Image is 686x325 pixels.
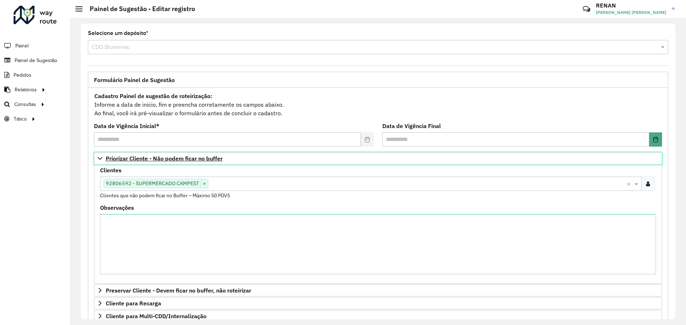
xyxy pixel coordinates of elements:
span: Painel de Sugestão [15,57,57,64]
a: Cliente para Recarga [94,297,662,309]
span: Tático [14,115,27,123]
h3: RENAN [596,2,666,9]
span: Pedidos [14,71,31,79]
span: Cliente para Multi-CDD/Internalização [106,313,207,319]
span: Consultas [14,101,36,108]
span: × [201,179,208,188]
a: Contato Rápido [579,1,594,17]
h2: Painel de Sugestão - Editar registro [83,5,195,13]
span: 92806592 - SUPERMERCADO CAMPEST [104,179,201,188]
span: Formulário Painel de Sugestão [94,77,175,83]
strong: Cadastro Painel de sugestão de roteirização: [94,92,212,100]
a: Cliente para Multi-CDD/Internalização [94,310,662,322]
span: Painel [15,42,29,50]
span: Clear all [627,179,633,188]
div: Priorizar Cliente - Não podem ficar no buffer [94,164,662,284]
span: Relatórios [15,86,37,93]
label: Observações [100,203,134,212]
small: Clientes que não podem ficar no Buffer – Máximo 50 PDVS [100,192,230,199]
span: Preservar Cliente - Devem ficar no buffer, não roteirizar [106,288,251,293]
span: Priorizar Cliente - Não podem ficar no buffer [106,156,223,161]
label: Data de Vigência Inicial [94,122,159,130]
button: Choose Date [649,132,662,147]
a: Priorizar Cliente - Não podem ficar no buffer [94,152,662,164]
label: Data de Vigência Final [382,122,441,130]
a: Preservar Cliente - Devem ficar no buffer, não roteirizar [94,284,662,296]
div: Informe a data de inicio, fim e preencha corretamente os campos abaixo. Ao final, você irá pré-vi... [94,91,662,118]
label: Selecione um depósito [88,29,148,37]
span: [PERSON_NAME] [PERSON_NAME] [596,9,666,16]
label: Clientes [100,166,121,174]
span: Cliente para Recarga [106,300,161,306]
